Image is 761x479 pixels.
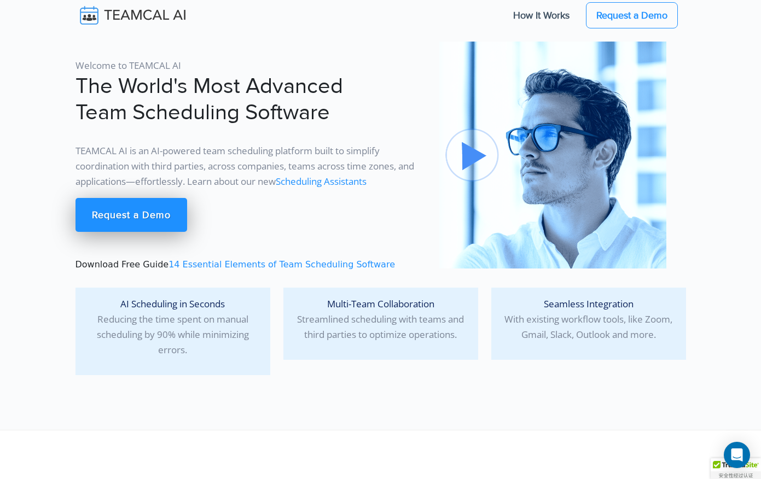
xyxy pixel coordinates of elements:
a: How It Works [502,4,580,27]
div: TrustedSite Certified [711,458,761,479]
p: TEAMCAL AI is an AI-powered team scheduling platform built to simplify coordination with third pa... [75,143,426,189]
a: Request a Demo [75,198,187,232]
a: Scheduling Assistants [276,175,367,188]
span: AI Scheduling in Seconds [120,297,225,310]
span: Multi-Team Collaboration [327,297,434,310]
p: Streamlined scheduling with teams and third parties to optimize operations. [292,296,469,342]
div: Download Free Guide [69,42,433,271]
p: With existing workflow tools, like Zoom, Gmail, Slack, Outlook and more. [500,296,677,342]
a: Request a Demo [586,2,678,28]
div: Open Intercom Messenger [724,442,750,468]
a: 14 Essential Elements of Team Scheduling Software [169,259,395,270]
p: Reducing the time spent on manual scheduling by 90% while minimizing errors. [84,296,262,358]
img: pic [439,42,666,268]
p: Welcome to TEAMCAL AI [75,58,426,73]
span: Seamless Integration [544,297,634,310]
h1: The World's Most Advanced Team Scheduling Software [75,73,426,126]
